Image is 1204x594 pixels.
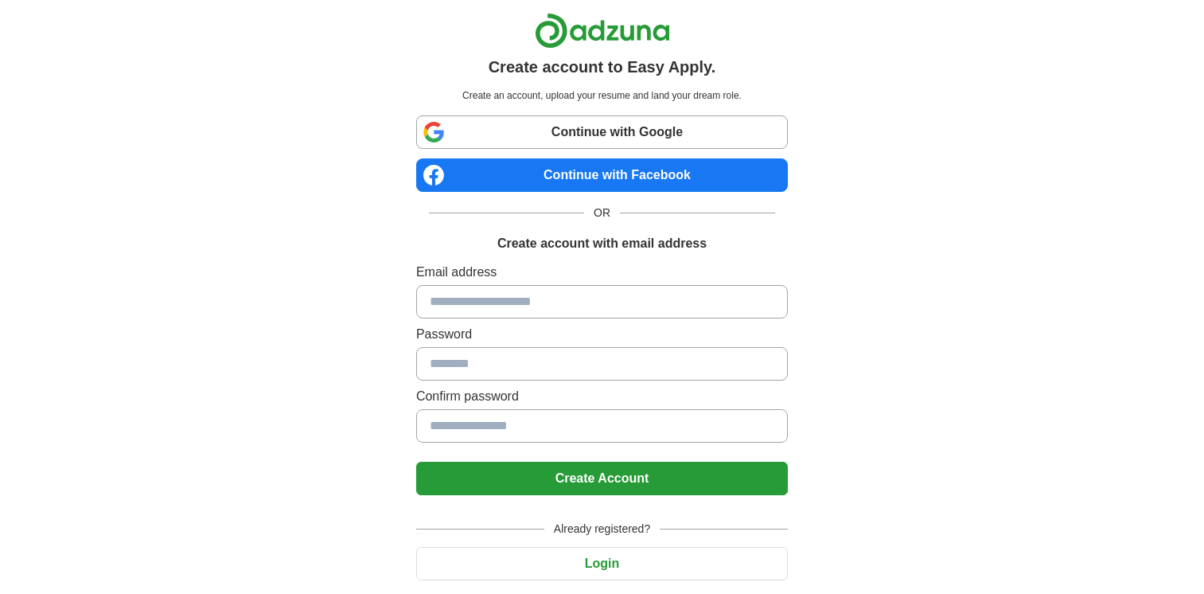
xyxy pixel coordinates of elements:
[497,234,707,253] h1: Create account with email address
[584,205,620,221] span: OR
[544,521,660,537] span: Already registered?
[416,387,788,406] label: Confirm password
[416,557,788,570] a: Login
[489,55,716,79] h1: Create account to Easy Apply.
[416,547,788,580] button: Login
[416,158,788,192] a: Continue with Facebook
[416,462,788,495] button: Create Account
[416,325,788,344] label: Password
[535,13,670,49] img: Adzuna logo
[419,88,785,103] p: Create an account, upload your resume and land your dream role.
[416,263,788,282] label: Email address
[416,115,788,149] a: Continue with Google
